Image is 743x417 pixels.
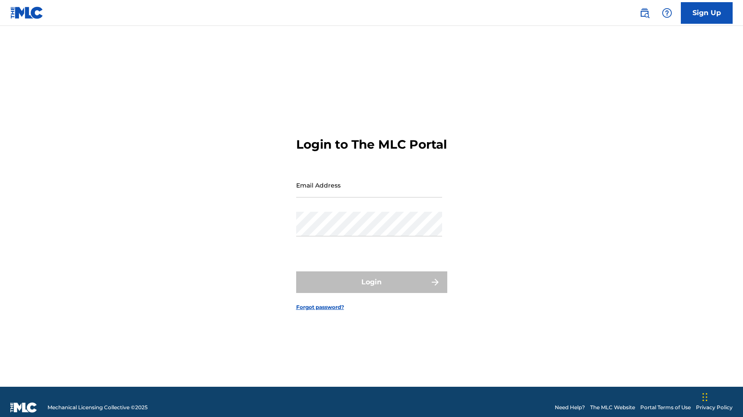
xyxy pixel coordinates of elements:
iframe: Chat Widget [700,376,743,417]
a: Portal Terms of Use [640,404,691,411]
span: Mechanical Licensing Collective © 2025 [47,404,148,411]
a: Need Help? [555,404,585,411]
a: Privacy Policy [696,404,733,411]
a: Public Search [636,4,653,22]
a: The MLC Website [590,404,635,411]
div: Drag [702,384,708,410]
img: search [639,8,650,18]
img: help [662,8,672,18]
img: logo [10,402,37,413]
h3: Login to The MLC Portal [296,137,447,152]
a: Forgot password? [296,303,344,311]
div: Help [658,4,676,22]
a: Sign Up [681,2,733,24]
img: MLC Logo [10,6,44,19]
